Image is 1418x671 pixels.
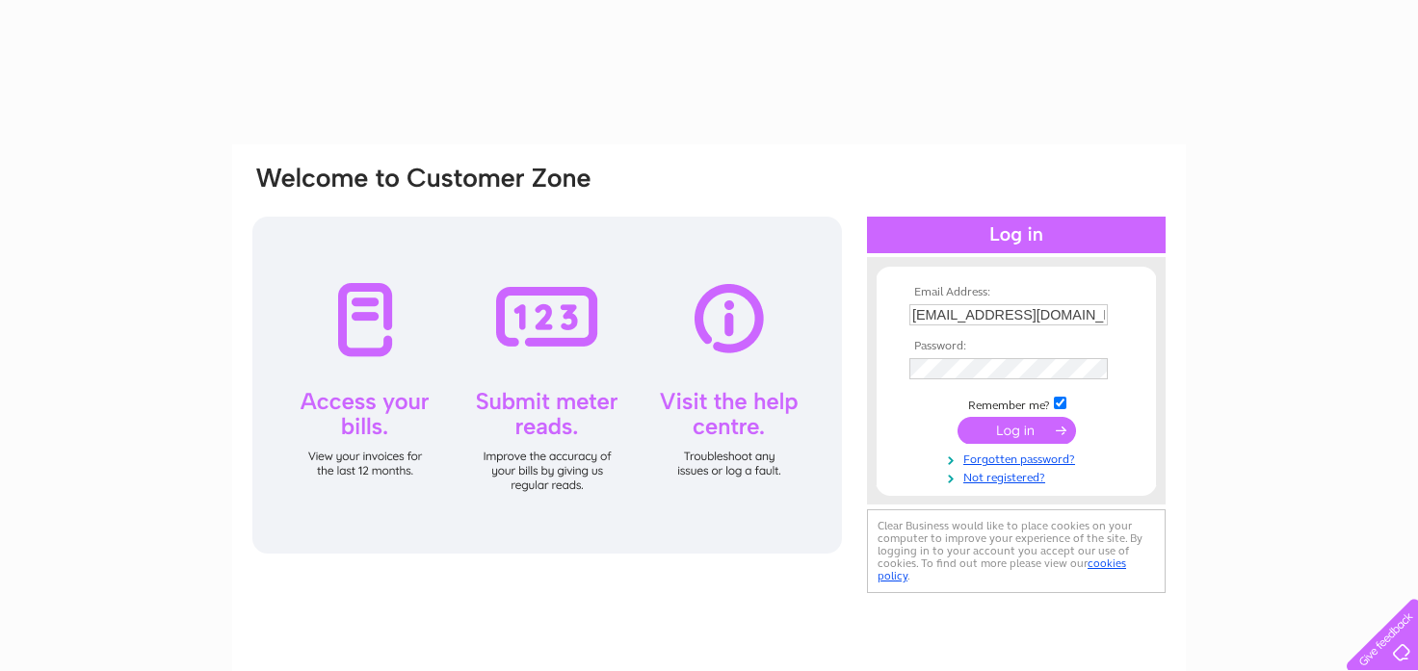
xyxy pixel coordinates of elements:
th: Password: [905,340,1128,353]
a: cookies policy [878,556,1126,582]
div: Clear Business would like to place cookies on your computer to improve your experience of the sit... [867,509,1166,593]
td: Remember me? [905,394,1128,413]
input: Submit [958,417,1076,444]
a: Forgotten password? [909,449,1128,467]
th: Email Address: [905,286,1128,299]
a: Not registered? [909,467,1128,485]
